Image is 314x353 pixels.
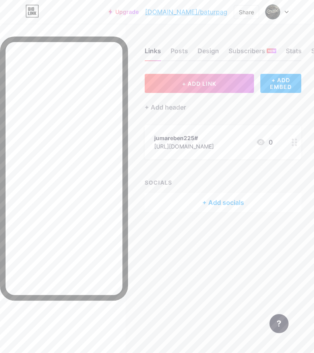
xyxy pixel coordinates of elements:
a: Upgrade [109,9,139,15]
span: NEW [268,48,275,53]
div: + Add header [145,102,186,112]
div: Stats [286,46,302,60]
div: Posts [171,46,188,60]
div: 0 [256,137,273,147]
div: Share [239,8,254,16]
div: + ADD EMBED [260,74,301,93]
div: Design [198,46,219,60]
img: batur page [265,4,280,19]
div: Subscribers [229,46,276,60]
a: [DOMAIN_NAME]/baturpag [145,7,227,17]
span: + ADD LINK [182,80,216,87]
div: [URL][DOMAIN_NAME] [154,142,214,150]
div: SOCIALS [145,178,301,187]
div: Links [145,46,161,60]
div: jumareben225# [154,134,214,142]
button: + ADD LINK [145,74,254,93]
div: + Add socials [145,193,301,212]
